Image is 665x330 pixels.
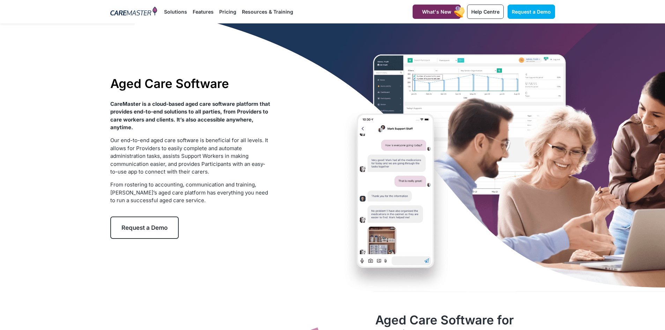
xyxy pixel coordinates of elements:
[471,9,500,15] span: Help Centre
[110,217,179,239] a: Request a Demo
[110,137,268,175] span: Our end-to-end aged care software is beneficial for all levels. It allows for Providers to easily...
[110,7,157,17] img: CareMaster Logo
[508,5,555,19] a: Request a Demo
[422,9,451,15] span: What's New
[512,9,551,15] span: Request a Demo
[413,5,461,19] a: What's New
[110,76,271,91] h1: Aged Care Software
[121,224,168,231] span: Request a Demo
[467,5,504,19] a: Help Centre
[110,101,270,131] strong: CareMaster is a cloud-based aged care software platform that provides end-to-end solutions to all...
[110,181,268,204] span: From rostering to accounting, communication and training, [PERSON_NAME]’s aged care platform has ...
